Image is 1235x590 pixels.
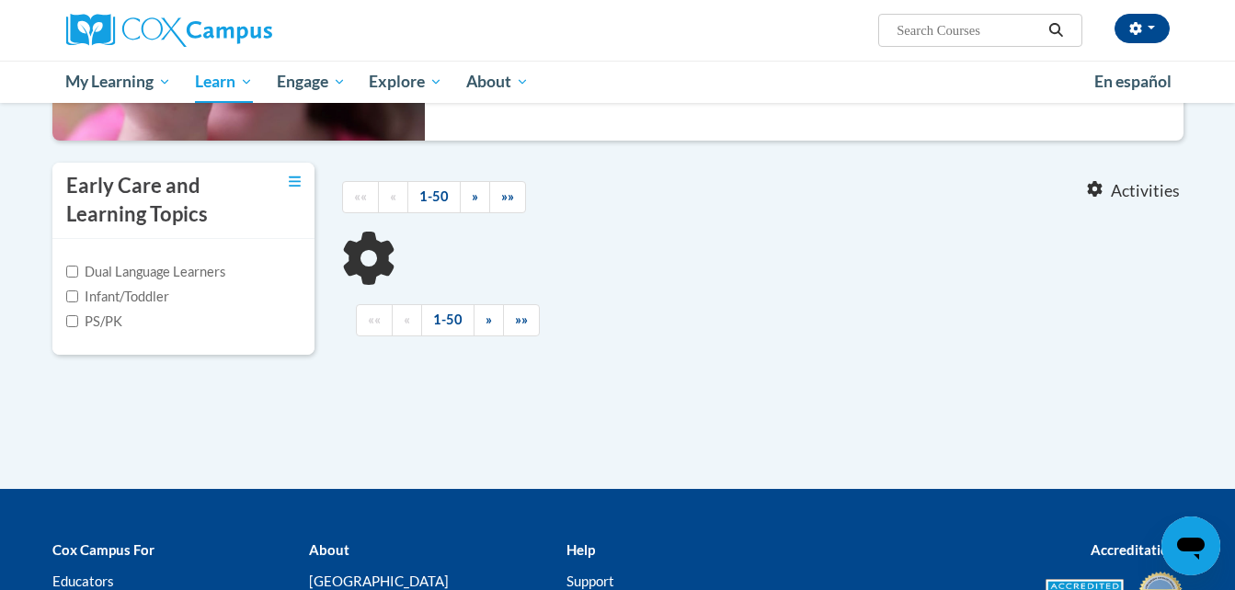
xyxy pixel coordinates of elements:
[52,541,154,558] b: Cox Campus For
[66,266,78,278] input: Checkbox for Options
[486,312,492,327] span: »
[566,541,595,558] b: Help
[66,287,169,307] label: Infant/Toddler
[356,304,393,336] a: Begining
[39,61,1197,103] div: Main menu
[66,14,416,47] a: Cox Campus
[421,304,475,336] a: 1-50
[466,71,529,93] span: About
[66,315,78,327] input: Checkbox for Options
[895,19,1042,41] input: Search Courses
[474,304,504,336] a: Next
[1161,516,1220,575] iframe: Button to launch messaging window
[66,172,241,229] h3: Early Care and Learning Topics
[342,181,379,213] a: Begining
[289,172,301,192] a: Toggle collapse
[454,61,541,103] a: About
[472,188,478,204] span: »
[277,71,346,93] span: Engage
[357,61,454,103] a: Explore
[515,312,528,327] span: »»
[354,188,367,204] span: ««
[1042,19,1069,41] button: Search
[489,181,526,213] a: End
[566,573,614,589] a: Support
[309,541,349,558] b: About
[503,304,540,336] a: End
[501,188,514,204] span: »»
[460,181,490,213] a: Next
[378,181,408,213] a: Previous
[392,304,422,336] a: Previous
[66,14,272,47] img: Cox Campus
[404,312,410,327] span: «
[66,262,225,282] label: Dual Language Learners
[407,181,461,213] a: 1-50
[368,312,381,327] span: ««
[390,188,396,204] span: «
[1111,181,1180,201] span: Activities
[1115,14,1170,43] button: Account Settings
[195,71,253,93] span: Learn
[66,312,122,332] label: PS/PK
[183,61,265,103] a: Learn
[1082,62,1184,101] a: En español
[369,71,442,93] span: Explore
[1094,72,1172,91] span: En español
[309,573,449,589] a: [GEOGRAPHIC_DATA]
[265,61,358,103] a: Engage
[54,61,184,103] a: My Learning
[66,290,78,302] input: Checkbox for Options
[52,573,114,589] a: Educators
[1091,541,1184,558] b: Accreditations
[65,71,171,93] span: My Learning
